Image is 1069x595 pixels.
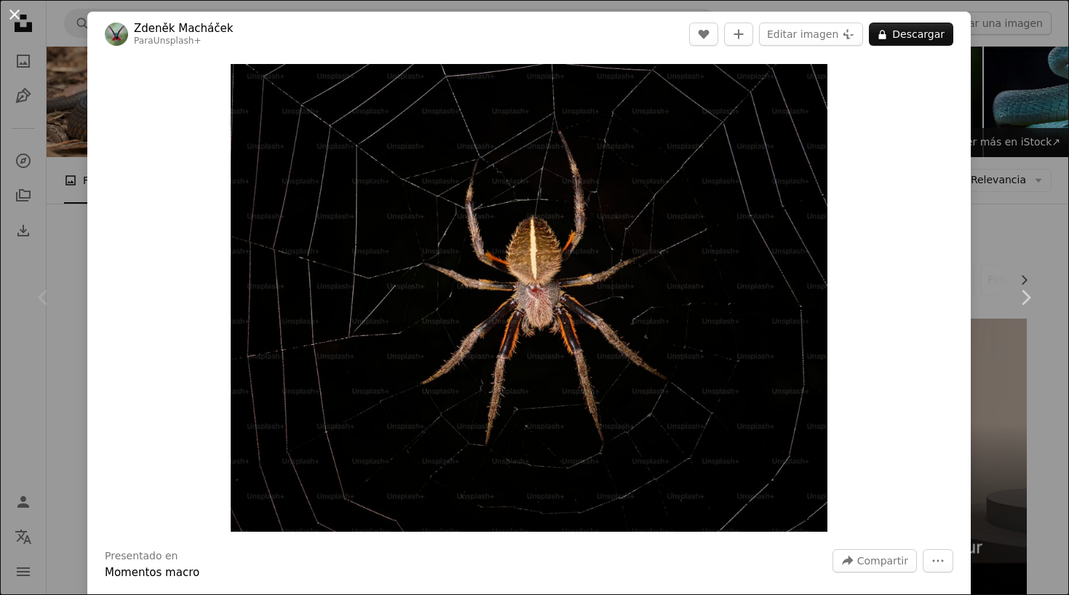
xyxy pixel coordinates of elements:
img: Ve al perfil de Zdeněk Macháček [105,23,128,46]
img: Un primer plano de una araña en una telaraña [231,64,827,532]
a: Siguiente [982,228,1069,367]
button: Editar imagen [759,23,863,46]
a: Momentos macro [105,566,199,579]
button: Descargar [869,23,953,46]
h3: Presentado en [105,549,178,564]
div: Para [134,36,233,47]
a: Zdeněk Macháček [134,21,233,36]
a: Unsplash+ [154,36,202,46]
button: Compartir esta imagen [832,549,917,572]
button: Más acciones [923,549,953,572]
button: Ampliar en esta imagen [231,64,827,532]
button: Añade a la colección [724,23,753,46]
button: Me gusta [689,23,718,46]
span: Compartir [857,550,908,572]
